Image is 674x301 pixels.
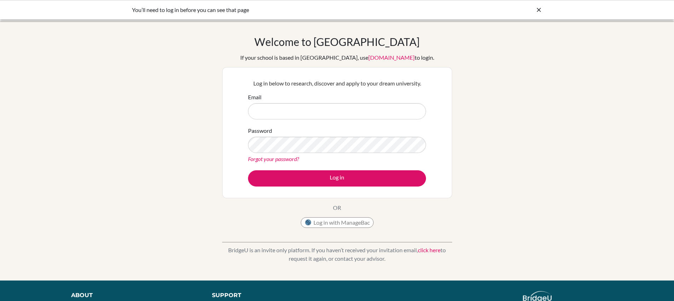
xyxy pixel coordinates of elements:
div: If your school is based in [GEOGRAPHIC_DATA], use to login. [240,53,434,62]
p: Log in below to research, discover and apply to your dream university. [248,79,426,88]
div: You’ll need to log in before you can see that page [132,6,436,14]
p: OR [333,203,341,212]
a: [DOMAIN_NAME] [368,54,415,61]
a: Forgot your password? [248,155,299,162]
button: Log in with ManageBac [301,217,374,228]
a: click here [418,247,440,253]
div: Support [212,291,329,300]
label: Password [248,126,272,135]
button: Log in [248,170,426,187]
label: Email [248,93,261,101]
p: BridgeU is an invite only platform. If you haven’t received your invitation email, to request it ... [222,246,452,263]
h1: Welcome to [GEOGRAPHIC_DATA] [254,35,420,48]
div: About [71,291,196,300]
